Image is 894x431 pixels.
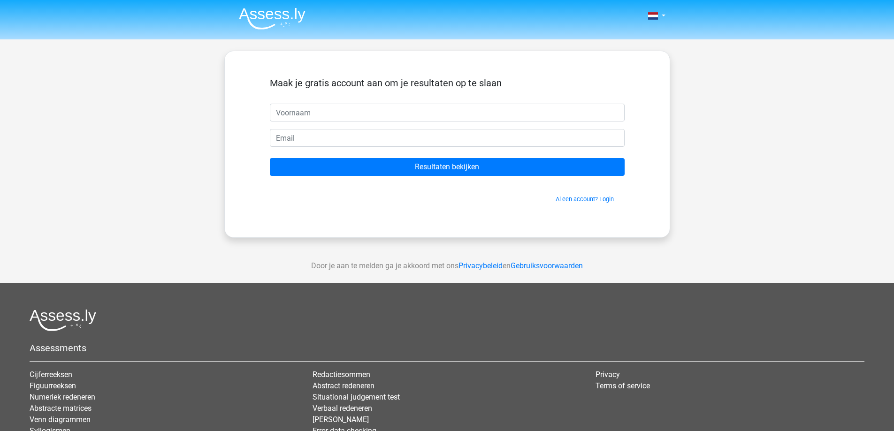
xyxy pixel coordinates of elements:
a: Verbaal redeneren [313,404,372,413]
input: Email [270,129,625,147]
a: Terms of service [596,381,650,390]
a: Numeriek redeneren [30,393,95,401]
a: Figuurreeksen [30,381,76,390]
a: Venn diagrammen [30,415,91,424]
h5: Assessments [30,342,864,354]
a: Privacy [596,370,620,379]
a: Redactiesommen [313,370,370,379]
input: Resultaten bekijken [270,158,625,176]
a: [PERSON_NAME] [313,415,369,424]
a: Cijferreeksen [30,370,72,379]
a: Situational judgement test [313,393,400,401]
a: Abstracte matrices [30,404,92,413]
a: Abstract redeneren [313,381,374,390]
a: Gebruiksvoorwaarden [511,261,583,270]
img: Assessly logo [30,309,96,331]
img: Assessly [239,8,306,30]
a: Al een account? Login [556,196,614,203]
input: Voornaam [270,104,625,121]
h5: Maak je gratis account aan om je resultaten op te slaan [270,77,625,89]
a: Privacybeleid [458,261,503,270]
